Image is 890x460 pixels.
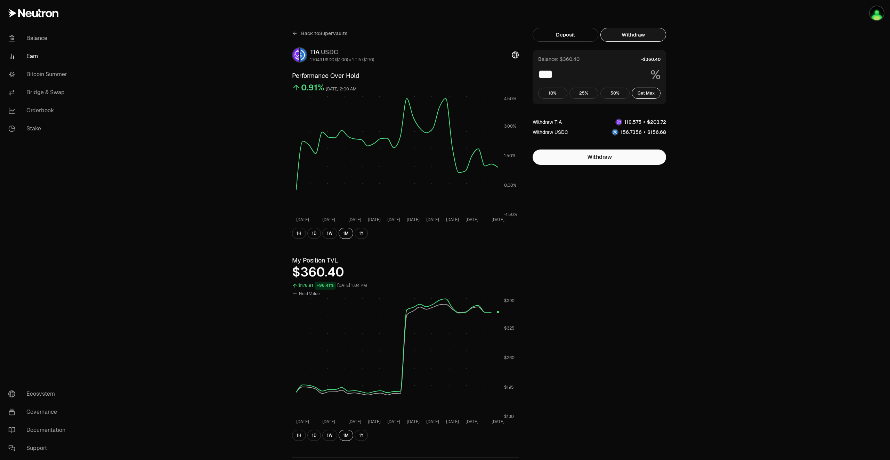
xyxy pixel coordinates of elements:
[426,419,439,425] tspan: [DATE]
[326,85,357,93] div: [DATE] 2:00 AM
[504,183,517,188] tspan: 0.00%
[348,419,361,425] tspan: [DATE]
[300,48,307,62] img: USDC Logo
[466,419,478,425] tspan: [DATE]
[292,71,519,81] h3: Performance Over Hold
[533,150,666,165] button: Withdraw
[504,96,516,102] tspan: 4.50%
[293,48,299,62] img: TIA Logo
[296,217,309,223] tspan: [DATE]
[3,421,75,439] a: Documentation
[339,228,353,239] button: 1M
[3,439,75,457] a: Support
[387,419,400,425] tspan: [DATE]
[504,414,514,419] tspan: $130
[315,282,336,290] div: +96.41%
[3,120,75,138] a: Stake
[292,28,348,39] a: Back toSupervaults
[504,355,515,361] tspan: $260
[310,47,374,57] div: TIA
[322,430,337,441] button: 1W
[492,217,504,223] tspan: [DATE]
[3,403,75,421] a: Governance
[492,419,504,425] tspan: [DATE]
[296,419,309,425] tspan: [DATE]
[355,228,368,239] button: 1Y
[446,419,459,425] tspan: [DATE]
[538,88,567,99] button: 10%
[322,217,335,223] tspan: [DATE]
[407,419,420,425] tspan: [DATE]
[538,56,580,63] div: Balance: $360.40
[292,256,519,265] h3: My Position TVL
[616,119,622,125] img: TIA Logo
[426,217,439,223] tspan: [DATE]
[348,217,361,223] tspan: [DATE]
[337,282,367,290] div: [DATE] 1:04 PM
[3,29,75,47] a: Balance
[292,228,306,239] button: 1H
[504,212,517,217] tspan: -1.50%
[3,65,75,83] a: Bitcoin Summer
[466,217,478,223] tspan: [DATE]
[407,217,420,223] tspan: [DATE]
[3,83,75,102] a: Bridge & Swap
[533,119,562,126] div: Withdraw TIA
[650,68,661,82] span: %
[301,30,348,37] span: Back to Supervaults
[612,129,618,135] img: USDC Logo
[533,28,598,42] button: Deposit
[292,265,519,279] div: $360.40
[504,298,515,304] tspan: $390
[504,123,516,129] tspan: 3.00%
[307,430,321,441] button: 1D
[292,430,306,441] button: 1H
[298,282,313,290] div: $176.91
[368,419,381,425] tspan: [DATE]
[533,129,568,136] div: Withdraw USDC
[310,57,374,63] div: 1.7043 USDC ($1.00) = 1 TIA ($1.70)
[3,47,75,65] a: Earn
[299,291,320,297] span: Hold Value
[870,6,884,20] img: portefeuilleterra
[504,385,514,390] tspan: $195
[322,228,337,239] button: 1W
[3,385,75,403] a: Ecosystem
[446,217,459,223] tspan: [DATE]
[600,88,630,99] button: 50%
[339,430,353,441] button: 1M
[504,325,515,331] tspan: $325
[307,228,321,239] button: 1D
[321,48,338,56] span: USDC
[632,88,661,99] button: Get Max
[355,430,368,441] button: 1Y
[322,419,335,425] tspan: [DATE]
[3,102,75,120] a: Orderbook
[504,153,516,159] tspan: 1.50%
[600,28,666,42] button: Withdraw
[569,88,599,99] button: 25%
[387,217,400,223] tspan: [DATE]
[301,82,324,93] div: 0.91%
[368,217,381,223] tspan: [DATE]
